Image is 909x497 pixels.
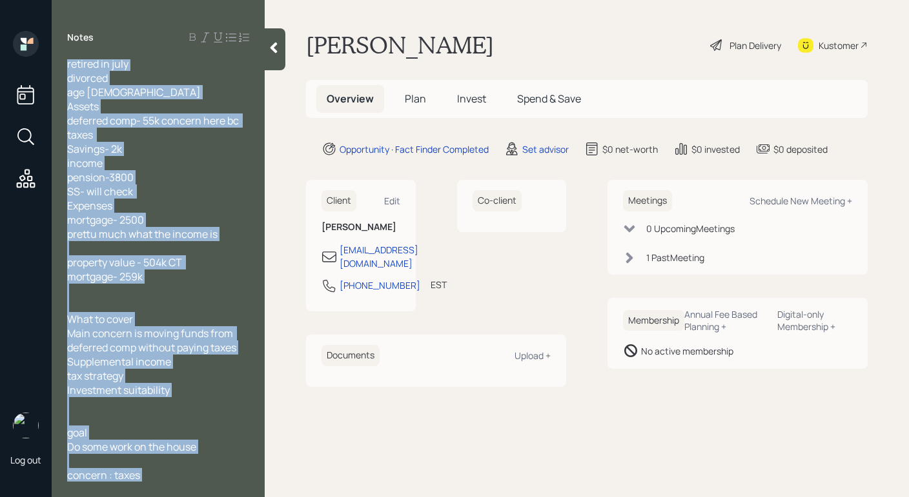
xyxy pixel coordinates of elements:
span: divorced [67,71,108,85]
h6: Co-client [473,190,522,211]
h6: Client [322,190,356,211]
span: Overview [327,92,374,106]
span: Spend & Save [517,92,581,106]
div: Annual Fee Based Planning + [684,308,767,333]
span: goal Do some work on the house [67,425,196,454]
span: concern : taxes [67,468,140,482]
div: Plan Delivery [730,39,781,52]
div: Set advisor [522,142,569,156]
span: Plan [405,92,426,106]
div: Kustomer [819,39,859,52]
h6: Membership [623,310,684,331]
h6: Documents [322,345,380,366]
h6: [PERSON_NAME] [322,222,400,233]
label: Notes [67,31,94,44]
div: $0 deposited [773,142,828,156]
h6: Meetings [623,190,672,211]
span: retired in july [67,57,128,71]
h1: [PERSON_NAME] [306,31,494,59]
div: 1 Past Meeting [646,251,704,264]
div: Log out [10,454,41,466]
div: [EMAIL_ADDRESS][DOMAIN_NAME] [340,243,418,270]
div: EST [431,278,447,291]
span: What to cover Main concern is moving funds from deferred comp without paying taxes Supplemental i... [67,312,236,397]
div: Digital-only Membership + [777,308,852,333]
span: age [DEMOGRAPHIC_DATA] Assets deferred comp- 55k concern here bc taxes Savings- 2k income pension... [67,85,241,241]
div: Schedule New Meeting + [750,195,852,207]
div: $0 invested [691,142,740,156]
span: property value - 504k CT mortgage- 259k [67,255,184,284]
div: Upload + [515,349,551,362]
span: Invest [457,92,486,106]
img: aleksandra-headshot.png [13,413,39,438]
div: No active membership [641,344,733,358]
div: Opportunity · Fact Finder Completed [340,142,489,156]
div: $0 net-worth [602,142,658,156]
div: Edit [384,195,400,207]
div: [PHONE_NUMBER] [340,278,420,292]
div: 0 Upcoming Meeting s [646,222,735,235]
